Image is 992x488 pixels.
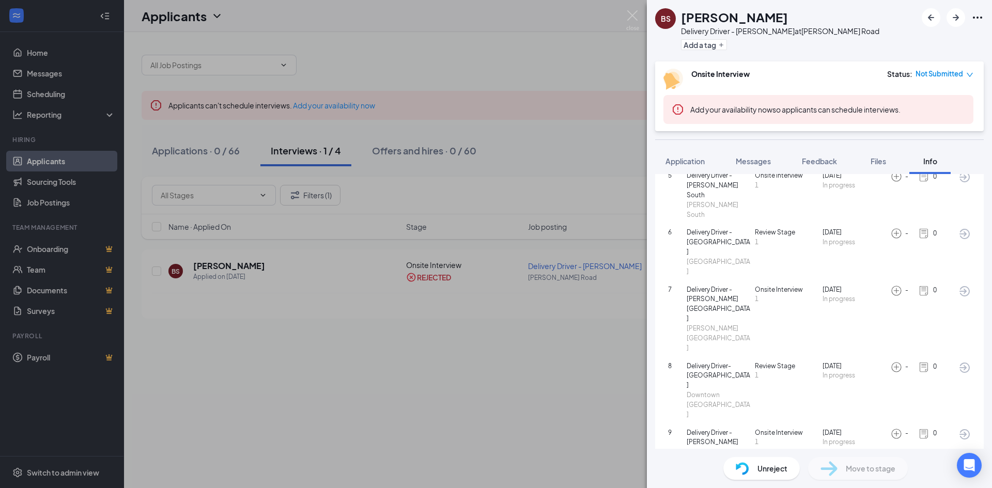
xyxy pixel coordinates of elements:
[687,200,751,220] span: [PERSON_NAME] South
[687,171,751,200] span: Delivery Driver - [PERSON_NAME] South
[905,286,908,295] span: -
[661,13,671,24] div: BS
[925,11,937,24] svg: ArrowLeftNew
[687,257,751,277] span: [GEOGRAPHIC_DATA]
[823,171,887,181] span: [DATE]
[687,228,751,257] span: Delivery Driver - [GEOGRAPHIC_DATA]
[933,429,937,438] span: 0
[802,156,837,166] span: Feedback
[823,428,887,438] span: [DATE]
[916,69,963,79] span: Not Submitted
[687,285,751,324] span: Delivery Driver - [PERSON_NAME][GEOGRAPHIC_DATA]
[755,181,819,191] span: 1
[823,371,887,381] span: In progress
[957,453,982,478] div: Open Intercom Messenger
[757,463,787,474] span: Unreject
[672,103,684,116] svg: Error
[681,8,788,26] h1: [PERSON_NAME]
[966,71,973,78] span: down
[668,428,687,438] span: 9
[823,294,887,304] span: In progress
[690,104,772,115] button: Add your availability now
[923,156,937,166] span: Info
[718,42,724,48] svg: Plus
[823,285,887,295] span: [DATE]
[823,361,887,371] span: [DATE]
[933,362,937,372] span: 0
[958,171,971,183] svg: ArrowCircle
[668,228,687,238] span: 6
[933,229,937,239] span: 0
[922,8,940,27] button: ArrowLeftNew
[958,361,971,374] svg: ArrowCircle
[823,181,887,191] span: In progress
[947,8,965,27] button: ArrowRight
[755,238,819,247] span: 1
[668,285,687,295] span: 7
[755,437,819,447] span: 1
[681,39,727,50] button: PlusAdd a tag
[933,172,937,182] span: 0
[755,171,819,181] span: Onsite Interview
[933,286,937,295] span: 0
[971,11,984,24] svg: Ellipses
[958,428,971,440] svg: ArrowCircle
[905,362,908,372] span: -
[687,361,751,391] span: Delivery Driver- [GEOGRAPHIC_DATA]
[736,156,771,166] span: Messages
[668,171,687,181] span: 5
[691,69,750,78] b: Onsite Interview
[755,294,819,304] span: 1
[905,172,908,182] span: -
[665,156,705,166] span: Application
[958,228,971,240] svg: ArrowCircle
[755,285,819,295] span: Onsite Interview
[755,428,819,438] span: Onsite Interview
[687,447,751,467] span: [PERSON_NAME] Road
[687,390,751,420] span: Downtown [GEOGRAPHIC_DATA]
[823,238,887,247] span: In progress
[823,228,887,238] span: [DATE]
[755,361,819,371] span: Review Stage
[887,69,912,79] div: Status :
[755,371,819,381] span: 1
[950,11,962,24] svg: ArrowRight
[846,463,895,474] span: Move to stage
[958,285,971,297] svg: ArrowCircle
[905,429,908,438] span: -
[871,156,886,166] span: Files
[905,229,908,239] span: -
[668,361,687,371] span: 8
[755,228,819,238] span: Review Stage
[687,428,751,448] span: Delivery Driver - [PERSON_NAME]
[823,437,887,447] span: In progress
[690,105,901,114] span: so applicants can schedule interviews.
[687,324,751,353] span: [PERSON_NAME][GEOGRAPHIC_DATA]
[681,26,879,36] div: Delivery Driver - [PERSON_NAME] at [PERSON_NAME] Road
